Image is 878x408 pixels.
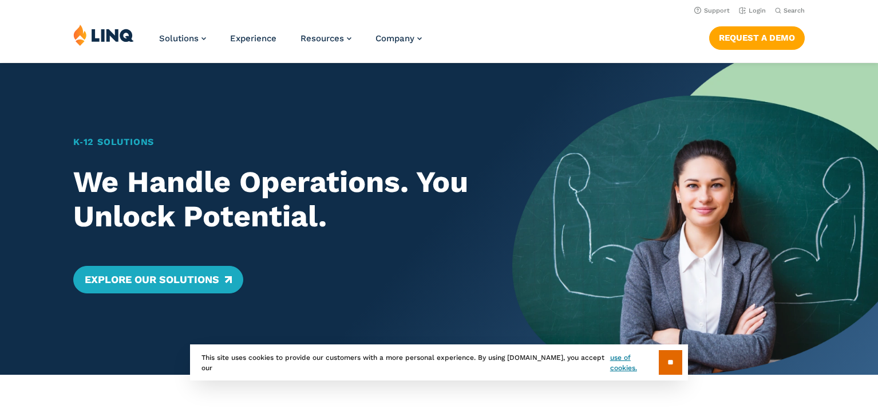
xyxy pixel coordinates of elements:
[709,24,805,49] nav: Button Navigation
[73,266,243,293] a: Explore Our Solutions
[375,33,422,44] a: Company
[159,33,206,44] a: Solutions
[512,63,878,375] img: Home Banner
[709,26,805,49] a: Request a Demo
[159,24,422,62] nav: Primary Navigation
[739,7,766,14] a: Login
[775,6,805,15] button: Open Search Bar
[784,7,805,14] span: Search
[73,165,476,234] h2: We Handle Operations. You Unlock Potential.
[230,33,276,44] a: Experience
[159,33,199,44] span: Solutions
[300,33,344,44] span: Resources
[694,7,730,14] a: Support
[300,33,351,44] a: Resources
[73,135,476,149] h1: K‑12 Solutions
[73,24,134,46] img: LINQ | K‑12 Software
[610,352,659,373] a: use of cookies.
[190,344,688,380] div: This site uses cookies to provide our customers with a more personal experience. By using [DOMAIN...
[375,33,414,44] span: Company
